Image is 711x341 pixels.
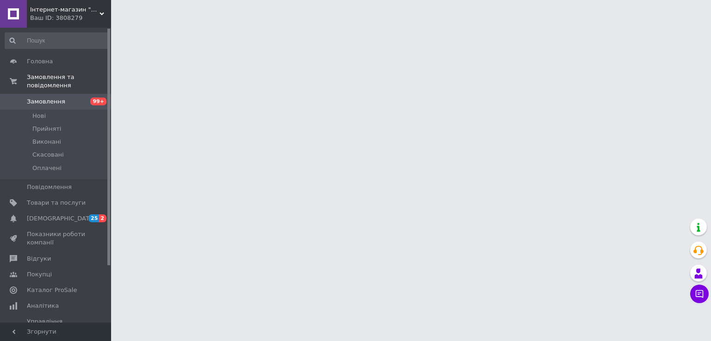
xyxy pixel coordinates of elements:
span: Управління сайтом [27,317,86,334]
span: Замовлення [27,97,65,106]
span: Оплачені [32,164,62,172]
span: 2 [99,214,106,222]
span: Аналітика [27,302,59,310]
button: Чат з покупцем [690,285,709,303]
span: Інтернет-магазин "Капрал" [30,6,100,14]
span: Каталог ProSale [27,286,77,294]
span: Головна [27,57,53,66]
span: Прийняті [32,125,61,133]
input: Пошук [5,32,109,49]
span: Показники роботи компанії [27,230,86,247]
div: Ваш ID: 3808279 [30,14,111,22]
span: Скасовані [32,151,64,159]
span: Нові [32,112,46,120]
span: Замовлення та повідомлення [27,73,111,90]
span: 25 [88,214,99,222]
span: Покупці [27,270,52,279]
span: Товари та послуги [27,199,86,207]
span: Відгуки [27,255,51,263]
span: Виконані [32,138,61,146]
span: Повідомлення [27,183,72,191]
span: [DEMOGRAPHIC_DATA] [27,214,95,223]
span: 99+ [90,97,106,105]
